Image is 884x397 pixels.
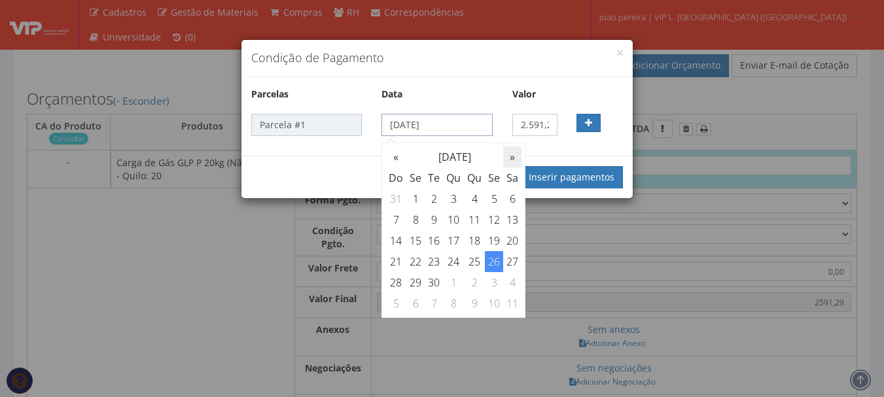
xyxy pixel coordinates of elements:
[503,188,522,209] td: 6
[464,230,485,251] td: 18
[503,272,522,293] td: 4
[443,293,464,314] td: 8
[512,88,536,101] label: Valor
[485,230,503,251] td: 19
[425,251,443,272] td: 23
[464,272,485,293] td: 2
[385,251,406,272] td: 21
[406,188,425,209] td: 1
[485,251,503,272] td: 26
[425,167,443,188] th: Te
[406,230,425,251] td: 15
[520,166,623,188] button: Inserir pagamentos
[485,167,503,188] th: Se
[385,272,406,293] td: 28
[443,167,464,188] th: Qu
[443,272,464,293] td: 1
[425,293,443,314] td: 7
[385,209,406,230] td: 7
[406,272,425,293] td: 29
[503,147,522,167] th: »
[485,188,503,209] td: 5
[485,209,503,230] td: 12
[385,188,406,209] td: 31
[406,167,425,188] th: Se
[464,167,485,188] th: Qu
[503,209,522,230] td: 13
[503,293,522,314] td: 11
[443,188,464,209] td: 3
[443,209,464,230] td: 10
[406,209,425,230] td: 8
[443,230,464,251] td: 17
[385,293,406,314] td: 5
[464,209,485,230] td: 11
[503,167,522,188] th: Sa
[485,272,503,293] td: 3
[251,88,289,101] label: Parcelas
[485,293,503,314] td: 10
[503,230,522,251] td: 20
[425,188,443,209] td: 2
[464,251,485,272] td: 25
[385,230,406,251] td: 14
[251,50,623,67] h4: Condição de Pagamento
[443,251,464,272] td: 24
[464,293,485,314] td: 9
[406,147,503,167] th: [DATE]
[385,147,406,167] th: «
[425,209,443,230] td: 9
[464,188,485,209] td: 4
[503,251,522,272] td: 27
[406,251,425,272] td: 22
[406,293,425,314] td: 6
[425,230,443,251] td: 16
[425,272,443,293] td: 30
[385,167,406,188] th: Do
[381,88,402,101] label: Data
